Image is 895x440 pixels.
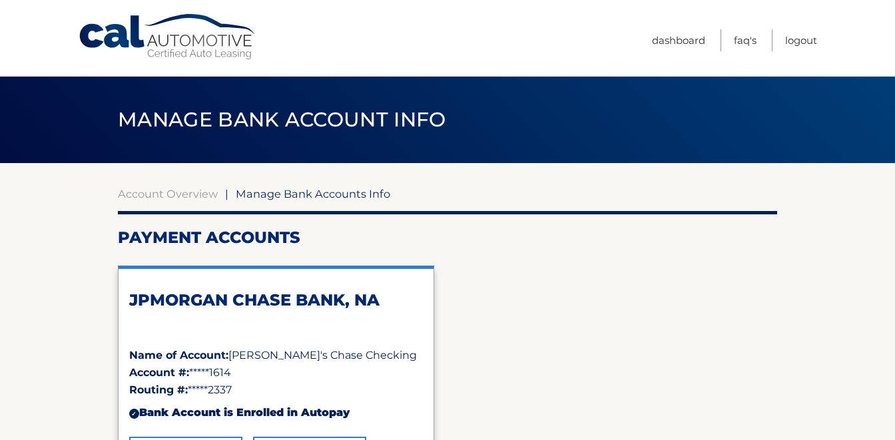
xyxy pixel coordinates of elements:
[118,228,777,248] h2: Payment Accounts
[228,349,417,361] span: [PERSON_NAME]'s Chase Checking
[225,187,228,200] span: |
[236,187,390,200] span: Manage Bank Accounts Info
[129,399,423,427] div: Bank Account is Enrolled in Autopay
[129,366,189,379] strong: Account #:
[129,383,188,396] strong: Routing #:
[652,29,705,51] a: Dashboard
[734,29,756,51] a: FAQ's
[785,29,817,51] a: Logout
[129,290,423,310] h2: JPMORGAN CHASE BANK, NA
[129,349,228,361] strong: Name of Account:
[78,13,258,61] a: Cal Automotive
[118,107,446,132] span: Manage Bank Account Info
[129,409,139,419] div: ✓
[118,187,218,200] a: Account Overview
